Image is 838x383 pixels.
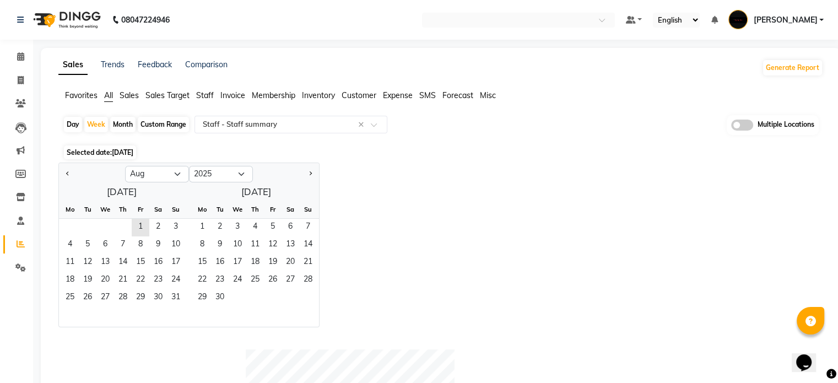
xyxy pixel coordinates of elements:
div: Week [84,117,108,132]
span: 17 [229,254,246,272]
span: Sales [120,90,139,100]
div: Custom Range [138,117,189,132]
span: 17 [167,254,185,272]
span: 16 [149,254,167,272]
span: Inventory [302,90,335,100]
div: Saturday, September 27, 2025 [282,272,299,289]
span: 18 [61,272,79,289]
span: Multiple Locations [758,120,814,131]
div: Monday, August 25, 2025 [61,289,79,307]
span: 20 [96,272,114,289]
div: Sunday, August 17, 2025 [167,254,185,272]
span: 15 [193,254,211,272]
span: 25 [246,272,264,289]
span: 9 [149,236,167,254]
span: 29 [132,289,149,307]
span: 25 [61,289,79,307]
span: 20 [282,254,299,272]
div: Saturday, August 2, 2025 [149,219,167,236]
div: Friday, August 8, 2025 [132,236,149,254]
div: Tuesday, August 5, 2025 [79,236,96,254]
div: Su [299,201,317,218]
div: Sunday, September 7, 2025 [299,219,317,236]
span: 22 [132,272,149,289]
span: 10 [167,236,185,254]
span: 19 [264,254,282,272]
div: Wednesday, September 17, 2025 [229,254,246,272]
div: Day [64,117,82,132]
span: 9 [211,236,229,254]
span: 8 [132,236,149,254]
span: Invoice [220,90,245,100]
span: 6 [96,236,114,254]
span: 21 [114,272,132,289]
span: [DATE] [112,148,133,157]
span: [PERSON_NAME] [753,14,817,26]
span: Misc [480,90,496,100]
div: Friday, August 15, 2025 [132,254,149,272]
button: Generate Report [763,60,822,75]
div: Tuesday, September 9, 2025 [211,236,229,254]
span: Selected date: [64,145,136,159]
div: Tu [211,201,229,218]
span: 21 [299,254,317,272]
div: Saturday, August 23, 2025 [149,272,167,289]
span: 14 [299,236,317,254]
div: Thursday, September 4, 2025 [246,219,264,236]
span: 2 [149,219,167,236]
div: Wednesday, August 20, 2025 [96,272,114,289]
div: Saturday, September 20, 2025 [282,254,299,272]
div: Mo [193,201,211,218]
div: Saturday, August 16, 2025 [149,254,167,272]
span: 8 [193,236,211,254]
span: 26 [79,289,96,307]
span: 7 [299,219,317,236]
div: Monday, September 15, 2025 [193,254,211,272]
div: Thursday, August 7, 2025 [114,236,132,254]
span: 7 [114,236,132,254]
span: 27 [282,272,299,289]
span: 6 [282,219,299,236]
a: Trends [101,60,125,69]
span: 24 [229,272,246,289]
span: 5 [264,219,282,236]
div: Wednesday, September 3, 2025 [229,219,246,236]
span: 30 [149,289,167,307]
span: 30 [211,289,229,307]
div: Fr [264,201,282,218]
div: Fr [132,201,149,218]
span: Sales Target [145,90,190,100]
div: Monday, September 29, 2025 [193,289,211,307]
button: Next month [306,165,315,183]
select: Select month [125,166,189,182]
div: Friday, August 1, 2025 [132,219,149,236]
div: Tuesday, September 23, 2025 [211,272,229,289]
div: Wednesday, August 13, 2025 [96,254,114,272]
span: 2 [211,219,229,236]
div: Wednesday, September 10, 2025 [229,236,246,254]
div: Sunday, August 31, 2025 [167,289,185,307]
img: Kamlesh Nikam [728,10,748,29]
div: Tuesday, September 2, 2025 [211,219,229,236]
div: We [96,201,114,218]
span: 19 [79,272,96,289]
span: 23 [149,272,167,289]
div: Thursday, September 25, 2025 [246,272,264,289]
div: Saturday, September 6, 2025 [282,219,299,236]
span: Forecast [442,90,473,100]
span: 1 [193,219,211,236]
span: 4 [246,219,264,236]
div: Sunday, August 10, 2025 [167,236,185,254]
div: Tu [79,201,96,218]
span: 12 [264,236,282,254]
span: 28 [299,272,317,289]
button: Previous month [63,165,72,183]
span: 23 [211,272,229,289]
div: Sunday, September 21, 2025 [299,254,317,272]
span: SMS [419,90,436,100]
div: Wednesday, September 24, 2025 [229,272,246,289]
div: Sunday, August 24, 2025 [167,272,185,289]
div: Wednesday, August 6, 2025 [96,236,114,254]
span: 4 [61,236,79,254]
div: Monday, September 8, 2025 [193,236,211,254]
